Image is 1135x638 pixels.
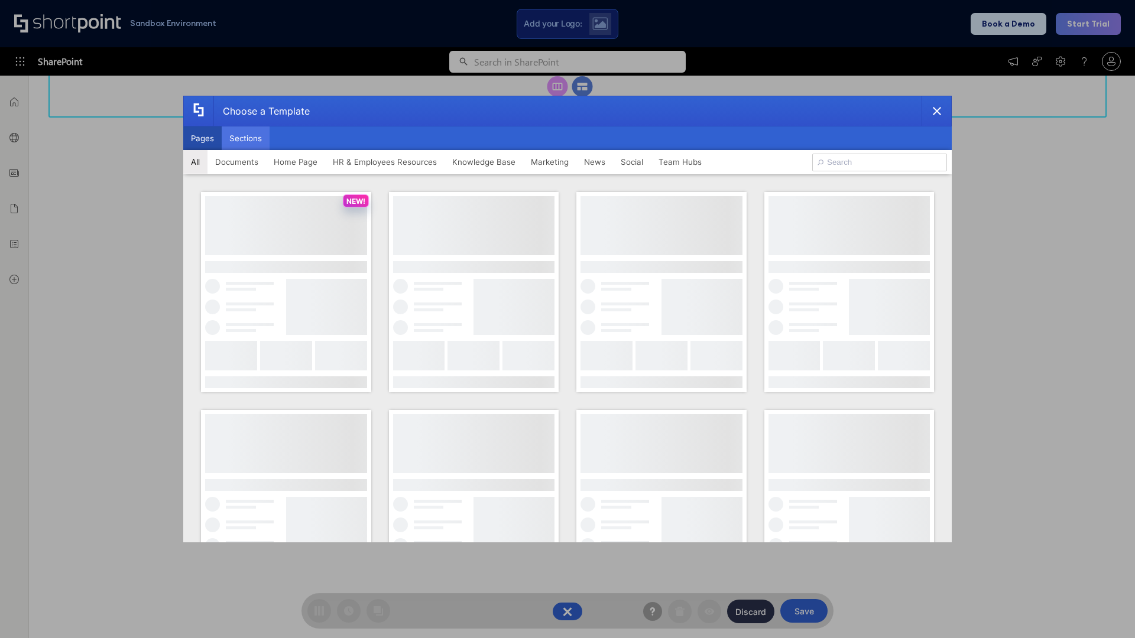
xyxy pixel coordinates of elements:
button: Social [613,150,651,174]
input: Search [812,154,947,171]
button: All [183,150,207,174]
p: NEW! [346,197,365,206]
button: Marketing [523,150,576,174]
button: Team Hubs [651,150,709,174]
button: Sections [222,126,270,150]
button: News [576,150,613,174]
div: Choose a Template [213,96,310,126]
button: Pages [183,126,222,150]
div: template selector [183,96,952,542]
button: HR & Employees Resources [325,150,445,174]
button: Home Page [266,150,325,174]
iframe: Chat Widget [1076,581,1135,638]
button: Knowledge Base [445,150,523,174]
button: Documents [207,150,266,174]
